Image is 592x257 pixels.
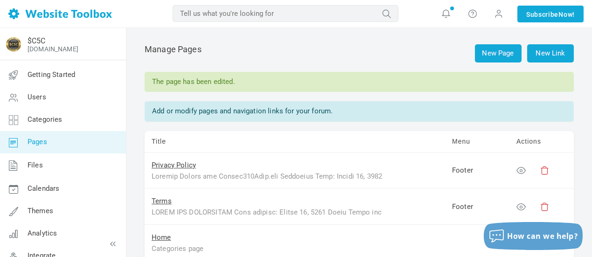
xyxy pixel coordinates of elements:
h2: Manage Pages [145,44,574,63]
a: New Page [475,44,522,63]
span: Getting Started [28,70,75,79]
a: Privacy Policy [152,161,196,169]
img: cropcircle.png [6,37,21,52]
div: The page has been edited. [145,72,574,92]
span: Categories [28,115,63,124]
span: How can we help? [507,231,578,241]
a: SubscribeNow! [517,6,584,22]
span: Files [28,161,43,169]
td: Title [145,131,445,153]
button: How can we help? [484,222,583,250]
a: [DOMAIN_NAME] [28,45,78,53]
td: Menu [445,131,509,153]
span: Users [28,93,46,101]
div: Categories page [152,243,385,254]
td: Footer [445,188,509,225]
span: Analytics [28,229,57,237]
a: Home [152,233,171,242]
span: Now! [558,9,575,20]
input: Tell us what you're looking for [173,5,398,22]
div: LOREM IPS DOLORSITAM Cons adipisc: Elitse 16, 5261 Doeiu Tempo inc Utlaboreet ("Dolor") magnaa en... [152,207,385,217]
span: Pages [28,138,47,146]
span: Calendars [28,184,59,193]
div: Loremip Dolors ame Consec310Adip.eli Seddoeius Temp: Incidi 16, 3982 2. Utlaboreetdo Magnaal en A... [152,171,385,181]
span: Themes [28,207,53,215]
a: New Link [527,44,574,63]
a: $C5C [28,36,45,45]
td: Footer [445,153,509,189]
a: Terms [152,197,172,205]
td: Actions [509,131,574,153]
div: Add or modify pages and navigation links for your forum. [145,101,574,121]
